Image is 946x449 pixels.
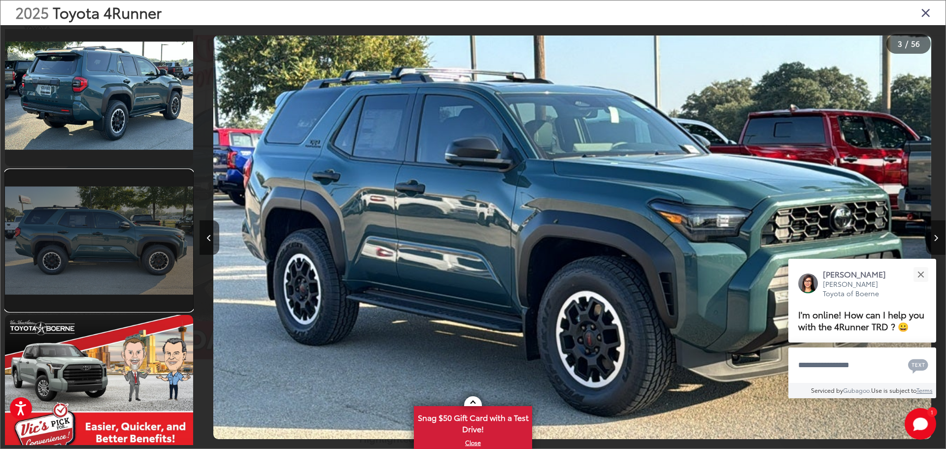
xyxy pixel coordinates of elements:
[926,220,946,255] button: Next image
[200,220,219,255] button: Previous image
[908,358,928,374] svg: Text
[931,410,933,414] span: 1
[910,264,931,285] button: Close
[3,41,195,149] img: 2025 Toyota 4Runner TRD Off-Road Premium
[811,386,843,394] span: Serviced by
[15,1,49,23] span: 2025
[904,40,909,47] span: /
[213,35,932,440] img: 2025 Toyota 4Runner TRD Off-Road Premium
[415,407,531,437] span: Snag $50 Gift Card with a Test Drive!
[823,279,896,299] p: [PERSON_NAME] Toyota of Boerne
[916,386,933,394] a: Terms
[921,6,931,19] i: Close gallery
[788,347,936,383] textarea: Type your message
[199,35,945,440] div: 2025 Toyota 4Runner TRD Off-Road Premium 2
[798,308,924,333] span: I'm online! How can I help you with the 4Runner TRD ? 😀
[905,408,936,440] button: Toggle Chat Window
[871,386,916,394] span: Use is subject to
[53,1,162,23] span: Toyota 4Runner
[788,259,936,398] div: Close[PERSON_NAME][PERSON_NAME] Toyota of BoerneI'm online! How can I help you with the 4Runner T...
[823,269,896,279] p: [PERSON_NAME]
[843,386,871,394] a: Gubagoo.
[898,38,902,49] span: 3
[905,354,931,376] button: Chat with SMS
[905,408,936,440] svg: Start Chat
[911,38,920,49] span: 56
